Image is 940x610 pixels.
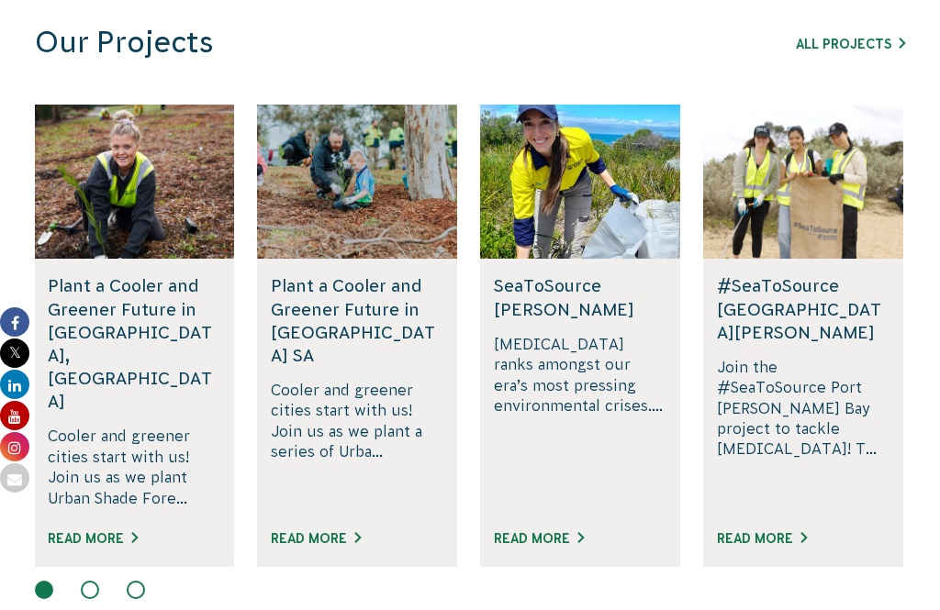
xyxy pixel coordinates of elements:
[271,531,361,546] a: Read More
[494,531,584,546] a: Read More
[48,426,220,508] p: Cooler and greener cities start with us! Join us as we plant Urban Shade Fore...
[717,357,890,508] p: Join the #SeaToSource Port [PERSON_NAME] Bay project to tackle [MEDICAL_DATA]! T...
[494,274,666,320] h5: SeaToSource [PERSON_NAME]
[717,531,807,546] a: Read More
[271,274,443,367] h5: Plant a Cooler and Greener Future in [GEOGRAPHIC_DATA] SA
[48,531,138,546] a: Read More
[48,274,220,413] h5: Plant a Cooler and Greener Future in [GEOGRAPHIC_DATA], [GEOGRAPHIC_DATA]
[35,25,678,61] h3: Our Projects
[796,37,905,51] a: All Projects
[271,380,443,508] p: Cooler and greener cities start with us! Join us as we plant a series of Urba...
[717,274,890,344] h5: #SeaToSource [GEOGRAPHIC_DATA][PERSON_NAME]
[494,334,666,508] p: [MEDICAL_DATA] ranks amongst our era’s most pressing environmental crises....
